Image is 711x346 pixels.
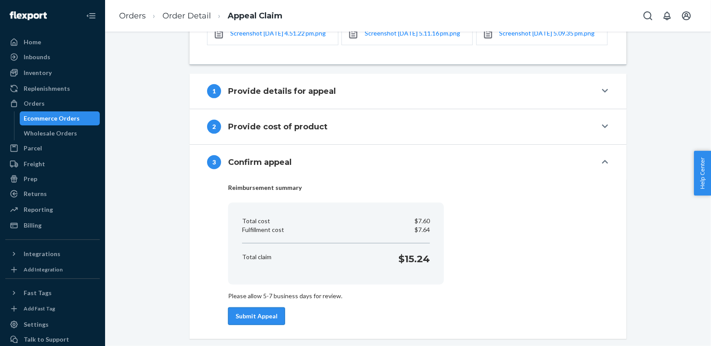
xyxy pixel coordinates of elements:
button: Submit Appeal [228,307,285,325]
a: Prep [5,172,100,186]
button: Close Navigation [82,7,100,25]
div: Settings [24,320,49,329]
div: Ecommerce Orders [24,114,80,123]
div: Fast Tags [24,289,52,297]
a: Orders [5,96,100,111]
div: 1 [207,84,221,98]
div: Home [24,38,41,46]
p: $7.60 [415,217,430,225]
h4: Confirm appeal [228,157,292,168]
a: Home [5,35,100,49]
a: Screenshot [DATE] 5.11.16 pm.png [365,29,460,38]
div: Wholesale Orders [24,129,77,138]
a: Settings [5,317,100,332]
span: Screenshot [DATE] 5.09.35 pm.png [500,29,595,37]
div: Talk to Support [24,335,69,344]
span: Screenshot [DATE] 5.11.16 pm.png [365,29,460,37]
p: $7.64 [415,225,430,234]
div: Integrations [24,250,60,258]
div: Reporting [24,205,53,214]
h4: Provide details for appeal [228,86,336,97]
button: Help Center [694,151,711,196]
a: Ecommerce Orders [20,111,100,125]
img: Flexport logo [10,11,47,20]
h4: Provide cost of product [228,121,327,132]
a: Order Detail [162,11,211,21]
a: Replenishments [5,82,100,96]
div: 3 [207,155,221,169]
button: Open notifications [658,7,676,25]
button: Fast Tags [5,286,100,300]
button: Open account menu [678,7,695,25]
a: Appeal Claim [228,11,282,21]
div: Returns [24,189,47,198]
button: 3Confirm appeal [190,145,627,180]
div: 2 [207,120,221,134]
a: Screenshot [DATE] 5.09.35 pm.png [500,29,595,38]
a: Orders [119,11,146,21]
a: Screenshot [DATE] 4.51.22 pm.png [230,29,326,38]
div: Parcel [24,144,42,153]
h1: $15.24 [398,252,430,266]
div: Orders [24,99,45,108]
div: Add Fast Tag [24,305,55,312]
div: Add Integration [24,266,63,273]
div: Inbounds [24,53,50,61]
a: Add Integration [5,264,100,275]
a: Returns [5,187,100,201]
a: Add Fast Tag [5,303,100,314]
p: Total cost [242,217,270,225]
p: Reimbursement summary [228,183,588,192]
div: Inventory [24,68,52,77]
span: Screenshot [DATE] 4.51.22 pm.png [230,29,326,37]
a: Parcel [5,141,100,155]
ol: breadcrumbs [112,3,289,29]
p: Total claim [242,253,271,261]
div: Billing [24,221,42,230]
button: 2Provide cost of product [190,109,627,144]
button: Open Search Box [639,7,657,25]
div: Please allow 5-7 business days for review. [228,180,588,300]
a: Billing [5,218,100,232]
a: Inventory [5,66,100,80]
p: Fulfillment cost [242,225,284,234]
button: 1Provide details for appeal [190,74,627,109]
a: Inbounds [5,50,100,64]
div: Prep [24,175,37,183]
a: Reporting [5,203,100,217]
button: Integrations [5,247,100,261]
a: Freight [5,157,100,171]
div: Freight [24,160,45,168]
a: Wholesale Orders [20,126,100,140]
div: Replenishments [24,84,70,93]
